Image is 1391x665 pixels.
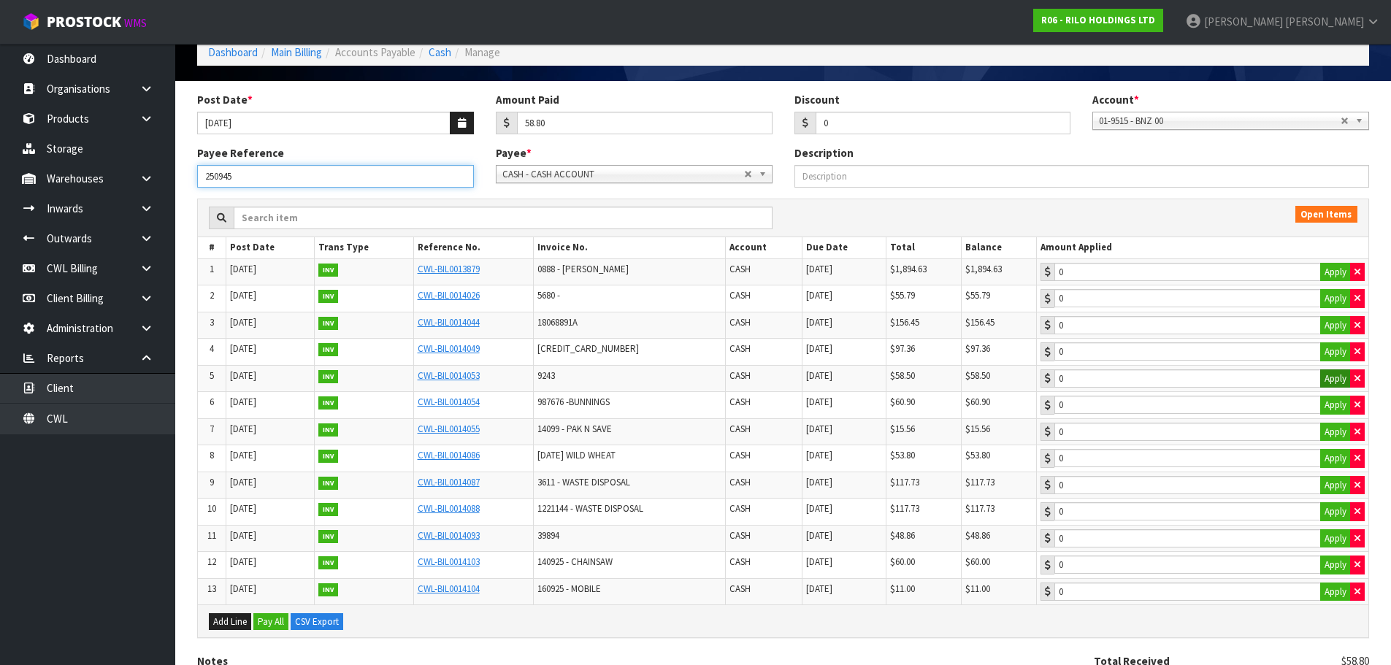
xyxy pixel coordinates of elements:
[886,237,962,258] th: Total
[22,12,40,31] img: cube-alt.png
[726,392,802,419] td: CASH
[802,392,886,419] td: [DATE]
[418,263,480,275] a: CWL-BIL0013879
[1099,112,1341,130] span: 01-9515 - BNZ 00
[965,289,990,301] span: $55.79
[533,445,726,472] td: [DATE] WILD WHEAT
[226,365,315,392] td: [DATE]
[533,258,726,285] td: 0888 - [PERSON_NAME]
[253,613,288,631] button: Pay All
[418,556,480,568] a: CWL-BIL0014103
[726,312,802,339] td: CASH
[429,45,451,59] a: Cash
[533,552,726,579] td: 140925 - CHAINSAW
[726,285,802,312] td: CASH
[533,392,726,419] td: 987676 -BUNNINGS
[1041,14,1155,26] strong: R06 - RILO HOLDINGS LTD
[318,370,338,383] strong: INV
[318,530,338,543] strong: INV
[965,556,990,568] span: $60.00
[726,418,802,445] td: CASH
[802,339,886,366] td: [DATE]
[197,92,253,107] label: Post Date
[335,45,415,59] span: Accounts Payable
[318,583,338,596] strong: INV
[965,263,1002,275] span: $1,894.63
[726,445,802,472] td: CASH
[464,45,500,59] span: Manage
[198,418,226,445] td: 7
[413,237,533,258] th: Reference No.
[208,45,258,59] a: Dashboard
[890,476,919,488] span: $117.73
[794,92,840,107] label: Discount
[197,145,284,161] label: Payee Reference
[226,285,315,312] td: [DATE]
[802,365,886,392] td: [DATE]
[234,207,773,229] input: Search item
[418,423,480,435] a: CWL-BIL0014055
[965,583,990,595] span: $11.00
[198,285,226,312] td: 2
[198,392,226,419] td: 6
[794,165,1370,188] input: Description
[726,339,802,366] td: CASH
[502,166,744,183] span: CASH - CASH ACCOUNT
[1295,206,1357,222] span: Open Items
[533,578,726,604] td: 160925 - MOBILE
[318,343,338,356] strong: INV
[962,237,1037,258] th: Balance
[802,525,886,552] td: [DATE]
[965,423,990,435] span: $15.56
[965,449,990,461] span: $53.80
[965,396,990,408] span: $60.90
[198,312,226,339] td: 3
[1285,15,1364,28] span: [PERSON_NAME]
[533,237,726,258] th: Invoice No.
[318,396,338,410] strong: INV
[226,392,315,419] td: [DATE]
[533,499,726,526] td: 1221144 - WASTE DISPOSAL
[890,396,915,408] span: $60.90
[315,237,413,258] th: Trans Type
[1320,342,1351,361] button: Apply
[226,472,315,499] td: [DATE]
[533,418,726,445] td: 14099 - PAK N SAVE
[198,499,226,526] td: 10
[198,578,226,604] td: 13
[1033,9,1163,32] a: R06 - RILO HOLDINGS LTD
[318,477,338,490] strong: INV
[802,578,886,604] td: [DATE]
[794,145,854,161] label: Description
[124,16,147,30] small: WMS
[726,525,802,552] td: CASH
[226,339,315,366] td: [DATE]
[890,342,915,355] span: $97.36
[533,525,726,552] td: 39894
[802,445,886,472] td: [DATE]
[418,342,480,355] a: CWL-BIL0014049
[890,556,915,568] span: $60.00
[802,258,886,285] td: [DATE]
[1320,583,1351,601] button: Apply
[226,312,315,339] td: [DATE]
[890,289,915,301] span: $55.79
[726,552,802,579] td: CASH
[226,578,315,604] td: [DATE]
[198,445,226,472] td: 8
[318,423,338,437] strong: INV
[890,423,915,435] span: $15.56
[1320,502,1351,521] button: Apply
[802,499,886,526] td: [DATE]
[816,112,1071,134] input: Amount Discounted
[226,258,315,285] td: [DATE]
[226,445,315,472] td: [DATE]
[1320,529,1351,548] button: Apply
[890,263,927,275] span: $1,894.63
[418,529,480,542] a: CWL-BIL0014093
[318,290,338,303] strong: INV
[198,525,226,552] td: 11
[226,499,315,526] td: [DATE]
[418,369,480,382] a: CWL-BIL0014053
[318,556,338,569] strong: INV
